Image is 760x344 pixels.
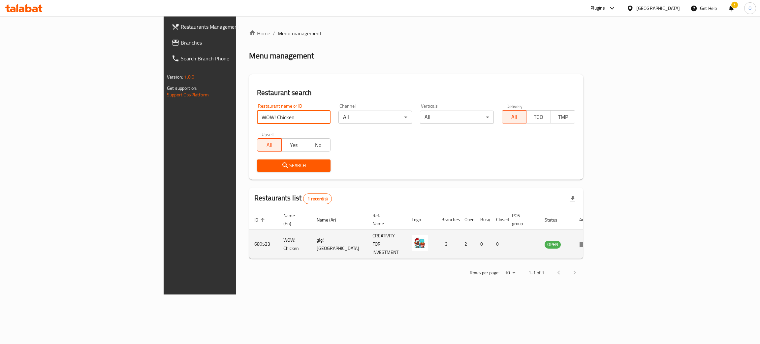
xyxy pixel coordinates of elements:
[303,193,332,204] div: Total records count
[436,230,459,259] td: 3
[257,111,331,124] input: Search for restaurant name or ID..
[459,230,475,259] td: 2
[262,161,325,170] span: Search
[505,112,524,122] span: All
[529,112,548,122] span: TGO
[278,230,311,259] td: WOW! Chicken
[167,90,209,99] a: Support.OpsPlatform
[260,140,279,150] span: All
[470,269,499,277] p: Rows per page:
[338,111,412,124] div: All
[526,110,551,123] button: TGO
[502,268,518,278] div: Rows per page:
[166,19,291,35] a: Restaurants Management
[181,54,285,62] span: Search Branch Phone
[367,230,406,259] td: CREATIVITY FOR INVESTMENT
[254,216,267,224] span: ID
[491,210,507,230] th: Closed
[166,51,291,66] a: Search Branch Phone
[309,140,328,150] span: No
[249,29,583,37] nav: breadcrumb
[475,210,491,230] th: Busy
[551,110,575,123] button: TMP
[579,240,591,248] div: Menu
[436,210,459,230] th: Branches
[512,212,531,227] span: POS group
[748,5,751,12] span: O
[184,73,194,81] span: 1.0.0
[574,210,597,230] th: Action
[565,191,581,207] div: Export file
[254,193,332,204] h2: Restaurants list
[475,230,491,259] td: 0
[459,210,475,230] th: Open
[528,269,544,277] p: 1-1 of 1
[249,210,597,259] table: enhanced table
[554,112,573,122] span: TMP
[284,140,303,150] span: Yes
[262,132,274,136] label: Upsell
[249,51,314,61] h2: Menu management
[491,230,507,259] td: 0
[372,212,398,227] span: Ref. Name
[257,88,575,98] h2: Restaurant search
[166,35,291,51] a: Branches
[412,235,428,251] img: WOW! Chicken
[167,73,183,81] span: Version:
[506,104,523,108] label: Delivery
[257,159,331,172] button: Search
[502,110,526,123] button: All
[283,212,303,227] span: Name (En)
[281,138,306,152] button: Yes
[636,5,680,12] div: [GEOGRAPHIC_DATA]
[406,210,436,230] th: Logo
[167,84,197,92] span: Get support on:
[303,196,332,202] span: 1 record(s)
[545,241,561,248] span: OPEN
[257,138,282,152] button: All
[181,39,285,47] span: Branches
[278,29,322,37] span: Menu management
[306,138,331,152] button: No
[317,216,345,224] span: Name (Ar)
[590,4,605,12] div: Plugins
[420,111,493,124] div: All
[545,216,566,224] span: Status
[311,230,367,259] td: واو! [GEOGRAPHIC_DATA]
[181,23,285,31] span: Restaurants Management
